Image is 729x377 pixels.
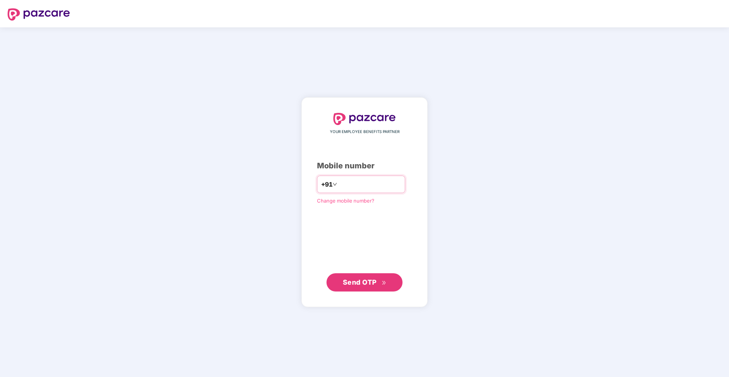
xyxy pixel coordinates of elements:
span: double-right [382,280,387,285]
button: Send OTPdouble-right [326,273,403,291]
div: Mobile number [317,160,412,172]
img: logo [333,113,396,125]
img: logo [8,8,70,21]
span: down [333,182,337,187]
a: Change mobile number? [317,198,374,204]
span: +91 [321,180,333,189]
span: YOUR EMPLOYEE BENEFITS PARTNER [330,129,399,135]
span: Send OTP [343,278,377,286]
